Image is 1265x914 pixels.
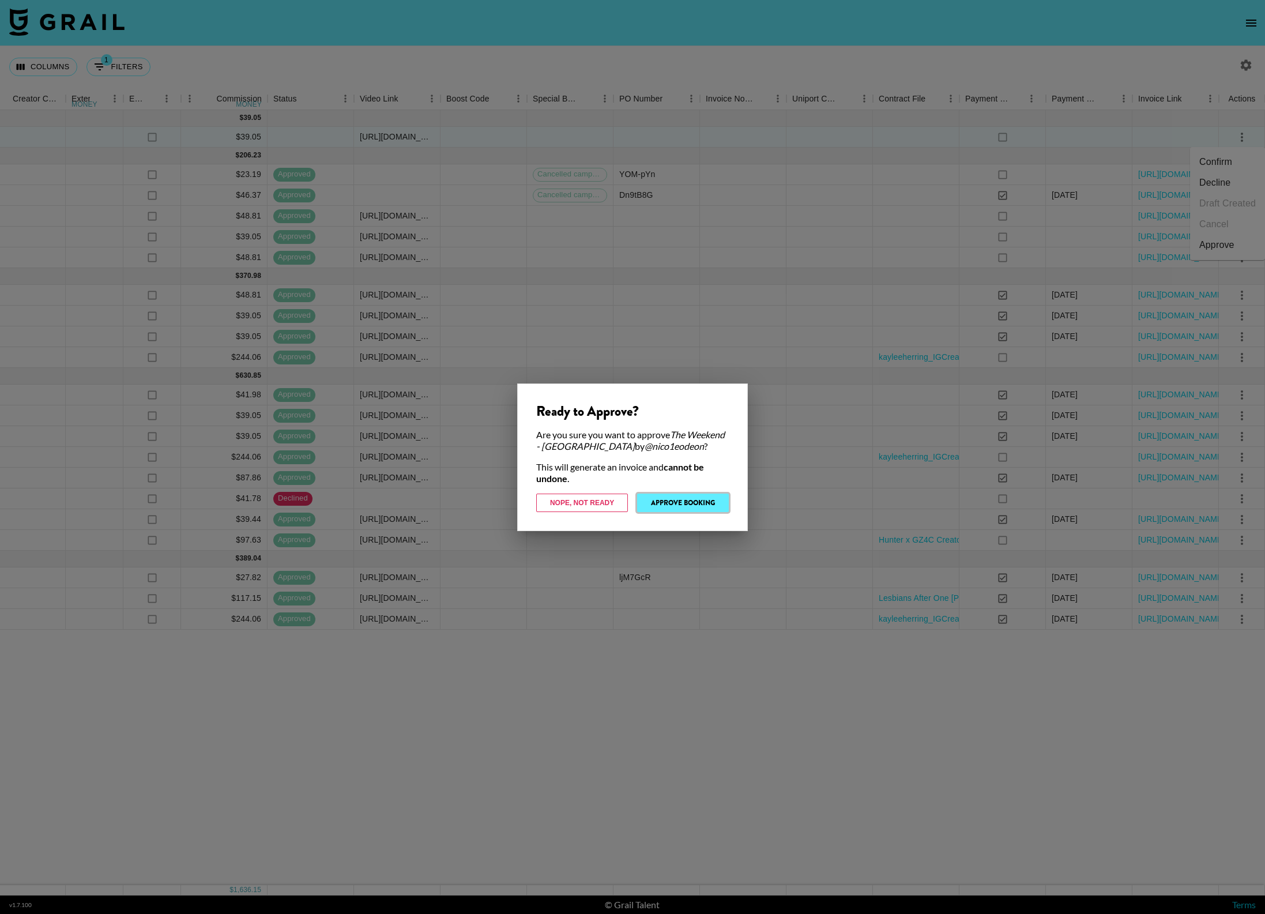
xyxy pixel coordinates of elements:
button: Approve Booking [637,494,729,512]
em: The Weekend - [GEOGRAPHIC_DATA] [536,429,725,452]
div: Ready to Approve? [536,403,729,420]
strong: cannot be undone [536,461,704,484]
div: Are you sure you want to approve by ? [536,429,729,452]
button: Nope, Not Ready [536,494,628,512]
em: @ nico1eodeon [645,441,704,452]
div: This will generate an invoice and . [536,461,729,484]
